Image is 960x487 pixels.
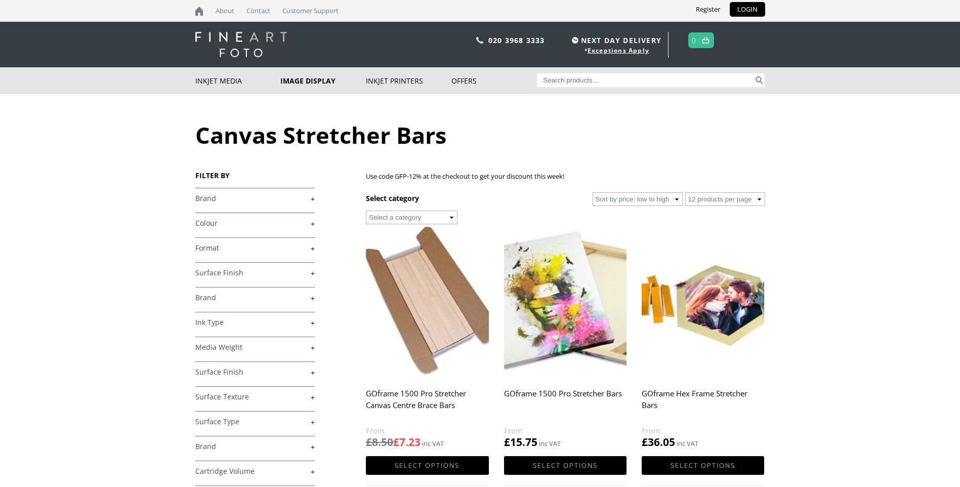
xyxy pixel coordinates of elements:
[702,37,709,44] img: basket.svg
[642,435,648,449] span: £
[195,337,315,357] h4: Media Weight
[195,268,315,278] a: +
[195,436,315,456] h4: Brand
[366,456,488,475] a: Select options for “GOframe 1500 Pro Stretcher Canvas Centre Brace Bars”
[504,435,537,449] bdi: 15.75
[366,435,372,449] span: £
[451,67,537,94] a: Offers
[642,456,764,475] a: Select options for “GOframe Hex Frame Stretcher Bars”
[366,435,393,449] bdi: 8.50
[195,318,315,328] a: +
[730,2,765,17] a: LOGIN
[195,392,315,402] a: +
[195,417,315,427] a: +
[504,224,627,450] a: GOframe 1500 Pro Stretcher Bars £15.75
[195,243,315,253] a: +
[195,171,315,180] h3: FILTER BY
[195,237,315,258] h4: Format
[572,37,578,44] img: time.svg
[688,2,728,17] a: Register
[366,224,488,378] img: GOframe 1500 Pro Stretcher Canvas Centre Brace Bars
[366,224,488,450] a: GOframe 1500 Pro Stretcher Canvas Centre Brace Bars £8.50£7.23
[593,192,683,206] select: Shop order
[488,35,545,45] a: 020 3968 3333
[195,219,315,228] a: +
[195,368,315,377] a: +
[366,67,451,94] a: Inkjet Printers
[504,435,510,449] span: £
[366,193,419,203] h3: Select category
[195,467,315,476] a: +
[195,287,315,307] h4: Brand
[195,312,315,332] h4: Ink Type
[195,188,315,208] h4: Brand
[280,67,366,94] a: Image Display
[692,33,696,48] a: 0
[393,435,421,449] bdi: 7.23
[754,73,765,87] button: Search
[642,384,764,425] h2: GOframe Hex Frame Stretcher Bars
[642,435,675,449] bdi: 36.05
[504,224,627,378] img: GOframe 1500 Pro Stretcher Bars
[195,293,315,303] a: +
[642,224,764,378] img: GOframe Hex Frame Stretcher Bars
[642,224,764,450] a: GOframe Hex Frame Stretcher Bars £36.05
[195,343,315,352] a: +
[195,213,315,233] h4: Colour
[476,37,483,44] img: phone.svg
[195,262,315,282] h4: Surface Finish
[366,171,765,182] p: Use code GFP-12% at the checkout to get your discount this week!
[588,46,649,55] a: Exceptions Apply
[504,384,627,425] h2: GOframe 1500 Pro Stretcher Bars
[195,67,281,94] a: Inkjet Media
[195,386,315,407] h4: Surface Texture
[504,456,627,475] a: Select options for “GOframe 1500 Pro Stretcher Bars”
[195,32,287,57] img: logo-white.svg
[195,461,315,481] h4: Cartridge Volume
[195,194,315,204] a: +
[195,442,315,452] a: +
[195,411,315,431] h4: Surface Type
[195,361,315,382] h4: Surface Finish
[569,34,661,46] span: NEXT DAY DELIVERY
[195,119,765,150] h1: Canvas Stretcher Bars
[537,73,754,87] input: Search products…
[393,435,399,449] span: £
[366,384,488,425] h2: GOframe 1500 Pro Stretcher Canvas Centre Brace Bars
